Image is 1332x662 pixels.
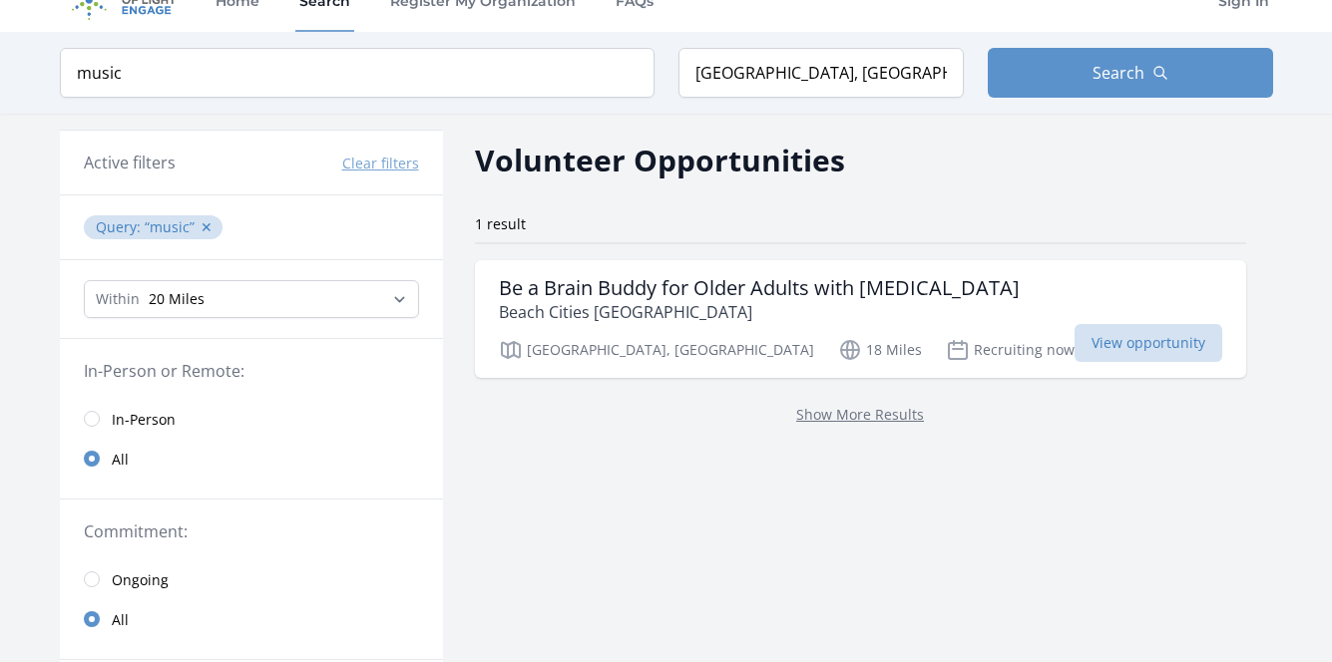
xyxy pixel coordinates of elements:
[84,151,176,174] h3: Active filters
[946,338,1075,362] p: Recruiting now
[84,280,419,318] select: Search Radius
[84,359,419,383] legend: In-Person or Remote:
[499,300,1020,324] p: Beach Cities [GEOGRAPHIC_DATA]
[60,48,655,98] input: Keyword
[475,138,845,182] h2: Volunteer Opportunities
[112,570,169,590] span: Ongoing
[678,48,964,98] input: Location
[112,450,129,470] span: All
[112,410,176,430] span: In-Person
[145,217,195,236] q: music
[988,48,1273,98] button: Search
[201,217,213,237] button: ✕
[60,559,443,599] a: Ongoing
[60,399,443,439] a: In-Person
[96,217,145,236] span: Query :
[60,599,443,639] a: All
[1093,61,1144,85] span: Search
[112,610,129,630] span: All
[475,260,1246,378] a: Be a Brain Buddy for Older Adults with [MEDICAL_DATA] Beach Cities [GEOGRAPHIC_DATA] [GEOGRAPHIC_...
[84,519,419,543] legend: Commitment:
[796,405,924,424] a: Show More Results
[60,439,443,479] a: All
[342,154,419,173] button: Clear filters
[838,338,922,362] p: 18 Miles
[499,338,814,362] p: [GEOGRAPHIC_DATA], [GEOGRAPHIC_DATA]
[475,214,526,233] span: 1 result
[1075,324,1222,362] span: View opportunity
[499,276,1020,300] h3: Be a Brain Buddy for Older Adults with [MEDICAL_DATA]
